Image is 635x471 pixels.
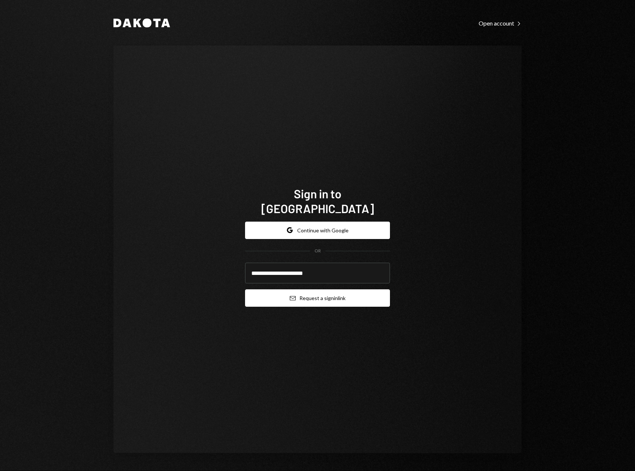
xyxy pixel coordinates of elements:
a: Open account [479,19,522,27]
h1: Sign in to [GEOGRAPHIC_DATA] [245,186,390,216]
div: Open account [479,20,522,27]
button: Continue with Google [245,222,390,239]
div: OR [315,248,321,254]
button: Request a signinlink [245,289,390,307]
